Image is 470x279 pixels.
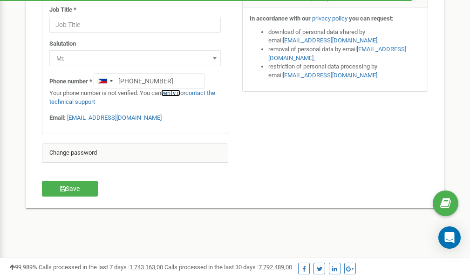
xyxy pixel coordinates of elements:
li: removal of personal data by email , [268,45,421,62]
span: Calls processed in the last 7 days : [39,264,163,271]
li: restriction of personal data processing by email . [268,62,421,80]
div: Telephone country code [94,74,116,88]
a: verify it [161,89,180,96]
span: Mr. [49,50,221,66]
strong: Email: [49,114,66,121]
strong: you can request: [349,15,394,22]
u: 7 792 489,00 [259,264,292,271]
a: [EMAIL_ADDRESS][DOMAIN_NAME] [67,114,162,121]
span: Mr. [53,52,218,65]
strong: In accordance with our [250,15,311,22]
span: 99,989% [9,264,37,271]
label: Phone number * [49,77,92,86]
p: Your phone number is not verified. You can or [49,89,221,106]
label: Job Title * [49,6,76,14]
a: contact the technical support [49,89,215,105]
label: Salutation [49,40,76,48]
a: privacy policy [312,15,347,22]
a: [EMAIL_ADDRESS][DOMAIN_NAME] [283,72,377,79]
u: 1 743 163,00 [129,264,163,271]
div: Open Intercom Messenger [438,226,461,249]
input: +1-800-555-55-55 [94,73,204,89]
a: [EMAIL_ADDRESS][DOMAIN_NAME] [283,37,377,44]
a: [EMAIL_ADDRESS][DOMAIN_NAME] [268,46,406,61]
li: download of personal data shared by email , [268,28,421,45]
span: Calls processed in the last 30 days : [164,264,292,271]
input: Job Title [49,17,221,33]
button: Save [42,181,98,197]
div: Change password [42,144,228,163]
